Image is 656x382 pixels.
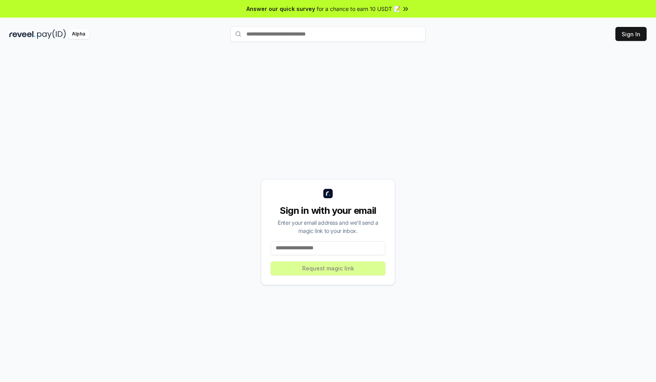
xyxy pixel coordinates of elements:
[271,204,385,217] div: Sign in with your email
[9,29,36,39] img: reveel_dark
[37,29,66,39] img: pay_id
[246,5,315,13] span: Answer our quick survey
[317,5,400,13] span: for a chance to earn 10 USDT 📝
[68,29,89,39] div: Alpha
[615,27,647,41] button: Sign In
[271,219,385,235] div: Enter your email address and we’ll send a magic link to your inbox.
[323,189,333,198] img: logo_small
